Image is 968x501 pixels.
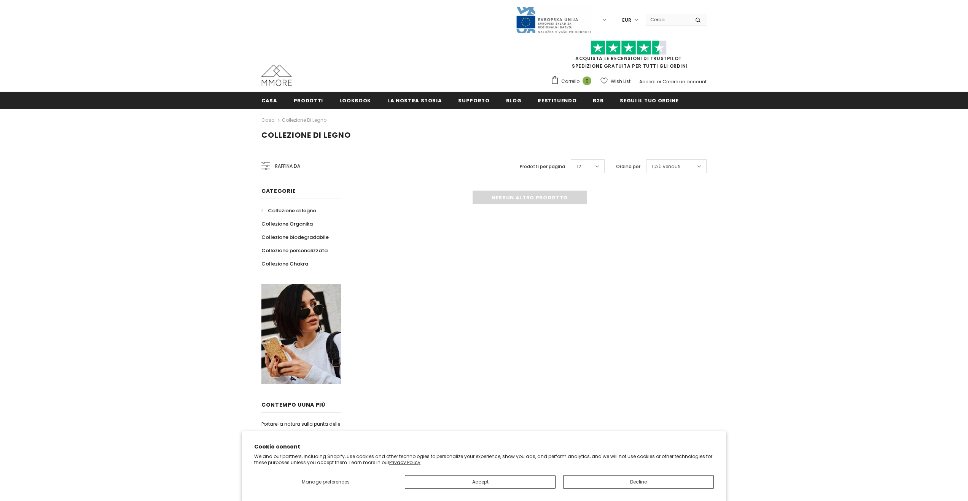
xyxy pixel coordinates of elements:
a: Acquista le recensioni di TrustPilot [575,55,682,62]
span: Collezione Organika [261,220,313,227]
a: Carrello 0 [551,76,595,87]
span: Lookbook [339,97,371,104]
a: Wish List [600,75,630,88]
input: Search Site [646,14,689,25]
a: Collezione biodegradabile [261,231,329,244]
a: supporto [458,92,489,109]
a: B2B [593,92,603,109]
a: Segui il tuo ordine [620,92,678,109]
a: Casa [261,92,277,109]
span: Collezione di legno [268,207,316,214]
span: Restituendo [538,97,576,104]
span: Collezione di legno [261,130,351,140]
a: Blog [506,92,522,109]
a: Collezione personalizzata [261,244,328,257]
a: La nostra storia [387,92,442,109]
span: Casa [261,97,277,104]
span: I più venduti [652,163,680,170]
a: Restituendo [538,92,576,109]
a: Privacy Policy [389,459,420,466]
img: Javni Razpis [516,6,592,34]
a: Accedi [639,78,656,85]
a: Collezione di legno [261,204,316,217]
button: Accept [405,475,556,489]
span: Manage preferences [302,479,350,485]
label: Ordina per [616,163,640,170]
span: Raffina da [275,162,300,170]
span: or [657,78,661,85]
span: EUR [622,16,631,24]
span: Categorie [261,187,296,195]
span: Collezione personalizzata [261,247,328,254]
h2: Cookie consent [254,443,714,451]
span: contempo uUna più [261,401,325,409]
a: Lookbook [339,92,371,109]
span: Blog [506,97,522,104]
span: Collezione biodegradabile [261,234,329,241]
a: Collezione di legno [282,117,326,123]
a: Casa [261,116,275,125]
a: Javni Razpis [516,16,592,23]
p: Portare la natura sulla punta delle dita. Con materiali organici naturali selezionati a mano, ogn... [261,420,341,484]
button: Decline [563,475,714,489]
span: 0 [583,76,591,85]
a: Creare un account [662,78,707,85]
span: Carrello [561,78,580,85]
span: 12 [577,163,581,170]
span: supporto [458,97,489,104]
img: Casi MMORE [261,65,292,86]
img: Fidati di Pilot Stars [591,40,667,55]
span: Prodotti [294,97,323,104]
span: Segui il tuo ordine [620,97,678,104]
span: Wish List [611,78,630,85]
span: B2B [593,97,603,104]
span: Collezione Chakra [261,260,308,267]
p: We and our partners, including Shopify, use cookies and other technologies to personalize your ex... [254,453,714,465]
label: Prodotti per pagina [520,163,565,170]
span: SPEDIZIONE GRATUITA PER TUTTI GLI ORDINI [551,44,707,69]
a: Collezione Chakra [261,257,308,270]
a: Prodotti [294,92,323,109]
span: La nostra storia [387,97,442,104]
button: Manage preferences [254,475,397,489]
a: Collezione Organika [261,217,313,231]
